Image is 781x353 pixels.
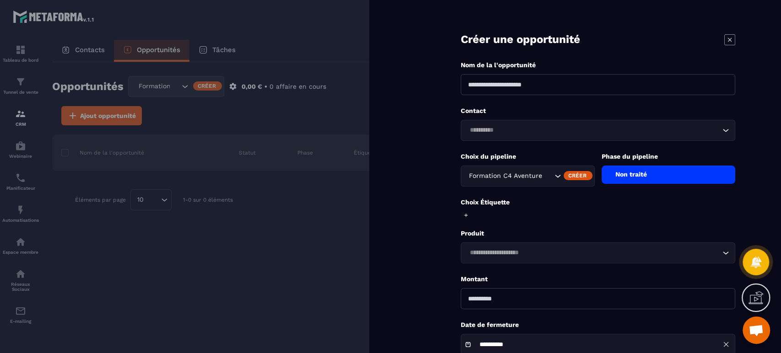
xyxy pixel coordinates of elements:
[543,171,552,181] input: Search for option
[461,242,735,263] div: Search for option
[461,229,735,238] p: Produit
[461,275,735,283] p: Montant
[461,32,580,47] p: Créer une opportunité
[461,166,595,187] div: Search for option
[602,152,736,161] p: Phase du pipeline
[461,61,735,70] p: Nom de la l'opportunité
[461,107,735,115] p: Contact
[743,316,770,344] a: Ouvrir le chat
[467,171,543,181] span: Formation C4 Aventures Animateurs
[461,152,595,161] p: Choix du pipeline
[461,198,735,207] p: Choix Étiquette
[467,125,720,135] input: Search for option
[461,321,735,329] p: Date de fermeture
[461,120,735,141] div: Search for option
[467,248,720,258] input: Search for option
[564,171,592,180] div: Créer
